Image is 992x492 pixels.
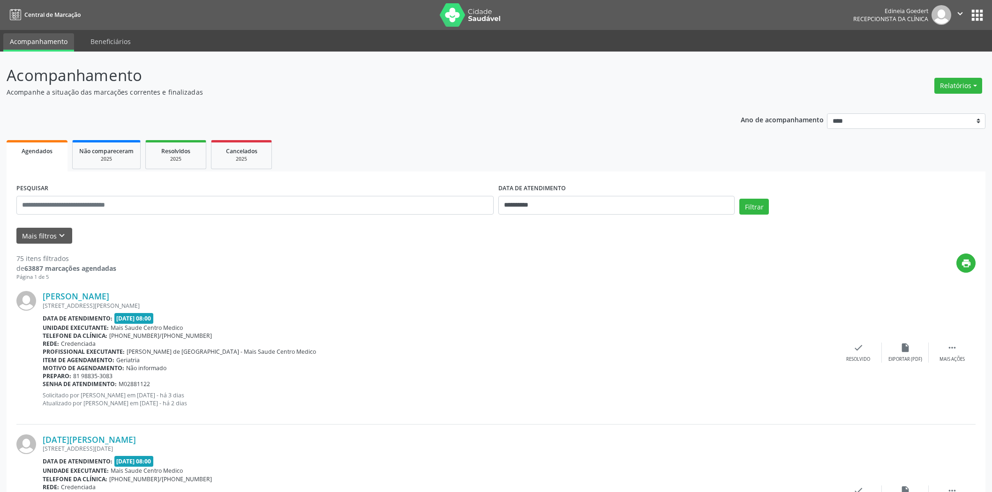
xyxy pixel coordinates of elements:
button: print [956,253,976,273]
span: [PERSON_NAME] de [GEOGRAPHIC_DATA] - Mais Saude Centro Medico [127,348,316,356]
i: print [961,258,971,268]
a: Central de Marcação [7,7,81,22]
span: Central de Marcação [24,11,81,19]
label: DATA DE ATENDIMENTO [498,181,566,196]
span: Não compareceram [79,147,134,155]
div: Edineia Goedert [853,7,928,15]
span: Credenciada [61,483,96,491]
i: insert_drive_file [900,343,910,353]
span: 81 98835-3083 [73,372,113,380]
p: Acompanhamento [7,64,692,87]
p: Ano de acompanhamento [741,113,824,125]
div: 2025 [218,156,265,163]
p: Solicitado por [PERSON_NAME] em [DATE] - há 3 dias Atualizado por [PERSON_NAME] em [DATE] - há 2 ... [43,391,835,407]
span: Credenciada [61,340,96,348]
button: Mais filtroskeyboard_arrow_down [16,228,72,244]
b: Profissional executante: [43,348,125,356]
span: Geriatria [116,356,140,364]
img: img [16,434,36,454]
i:  [947,343,957,353]
span: Agendados [22,147,53,155]
b: Unidade executante: [43,324,109,332]
span: Resolvidos [161,147,190,155]
span: Não informado [126,364,166,372]
span: Recepcionista da clínica [853,15,928,23]
b: Item de agendamento: [43,356,114,364]
b: Telefone da clínica: [43,475,107,483]
span: Cancelados [226,147,257,155]
b: Unidade executante: [43,467,109,475]
a: Beneficiários [84,33,137,50]
img: img [16,291,36,311]
i: check [853,343,864,353]
label: PESQUISAR [16,181,48,196]
b: Rede: [43,483,59,491]
span: [DATE] 08:00 [114,313,154,324]
div: [STREET_ADDRESS][DATE] [43,445,835,453]
i:  [955,8,965,19]
a: [PERSON_NAME] [43,291,109,301]
div: Resolvido [846,356,870,363]
button: apps [969,7,985,23]
div: 2025 [152,156,199,163]
div: Página 1 de 5 [16,273,116,281]
b: Rede: [43,340,59,348]
button:  [951,5,969,25]
button: Relatórios [934,78,982,94]
p: Acompanhe a situação das marcações correntes e finalizadas [7,87,692,97]
span: [PHONE_NUMBER]/[PHONE_NUMBER] [109,475,212,483]
div: 2025 [79,156,134,163]
b: Data de atendimento: [43,457,113,465]
div: [STREET_ADDRESS][PERSON_NAME] [43,302,835,310]
b: Preparo: [43,372,71,380]
span: [PHONE_NUMBER]/[PHONE_NUMBER] [109,332,212,340]
strong: 63887 marcações agendadas [24,264,116,273]
b: Senha de atendimento: [43,380,117,388]
span: [DATE] 08:00 [114,456,154,467]
button: Filtrar [739,199,769,215]
img: img [932,5,951,25]
b: Motivo de agendamento: [43,364,124,372]
span: Mais Saude Centro Medico [111,324,183,332]
a: Acompanhamento [3,33,74,52]
i: keyboard_arrow_down [57,231,67,241]
span: Mais Saude Centro Medico [111,467,183,475]
b: Data de atendimento: [43,314,113,322]
div: Exportar (PDF) [888,356,922,363]
div: de [16,263,116,273]
div: 75 itens filtrados [16,253,116,263]
a: [DATE][PERSON_NAME] [43,434,136,445]
span: M02881122 [119,380,150,388]
div: Mais ações [939,356,965,363]
b: Telefone da clínica: [43,332,107,340]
